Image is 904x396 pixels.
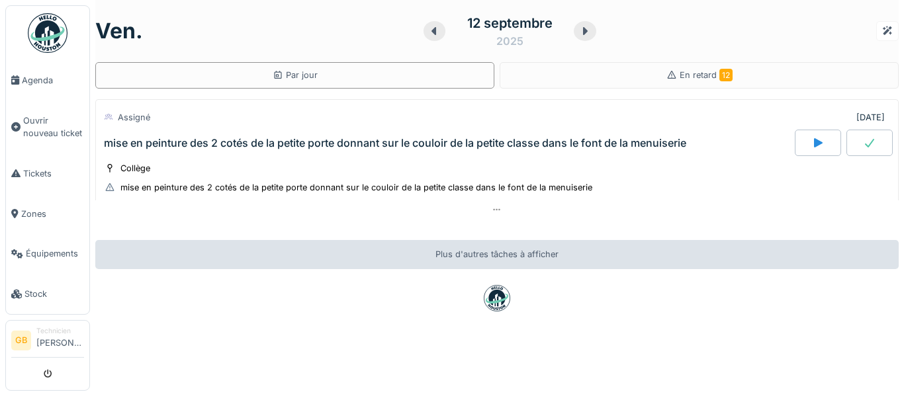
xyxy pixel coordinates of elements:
[95,19,143,44] h1: ven.
[6,234,89,274] a: Équipements
[23,114,84,139] span: Ouvrir nouveau ticket
[6,194,89,234] a: Zones
[22,74,84,87] span: Agenda
[36,326,84,336] div: Technicien
[120,181,592,194] div: mise en peinture des 2 cotés de la petite porte donnant sur le couloir de la petite classe dans l...
[273,69,318,81] div: Par jour
[23,167,84,180] span: Tickets
[95,240,899,268] div: Plus d'autres tâches à afficher
[24,288,84,300] span: Stock
[680,70,733,80] span: En retard
[104,137,686,149] div: mise en peinture des 2 cotés de la petite porte donnant sur le couloir de la petite classe dans l...
[856,111,885,124] div: [DATE]
[6,153,89,194] a: Tickets
[6,100,89,153] a: Ouvrir nouveau ticket
[26,247,84,260] span: Équipements
[28,13,68,53] img: Badge_color-CXgf-gQk.svg
[36,326,84,354] li: [PERSON_NAME]
[11,326,84,358] a: GB Technicien[PERSON_NAME]
[719,69,733,81] span: 12
[467,13,553,33] div: 12 septembre
[496,33,523,49] div: 2025
[120,162,150,175] div: Collège
[21,208,84,220] span: Zones
[118,111,150,124] div: Assigné
[11,331,31,350] li: GB
[6,60,89,100] a: Agenda
[484,285,510,311] img: badge-BVDL4wpA.svg
[6,274,89,314] a: Stock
